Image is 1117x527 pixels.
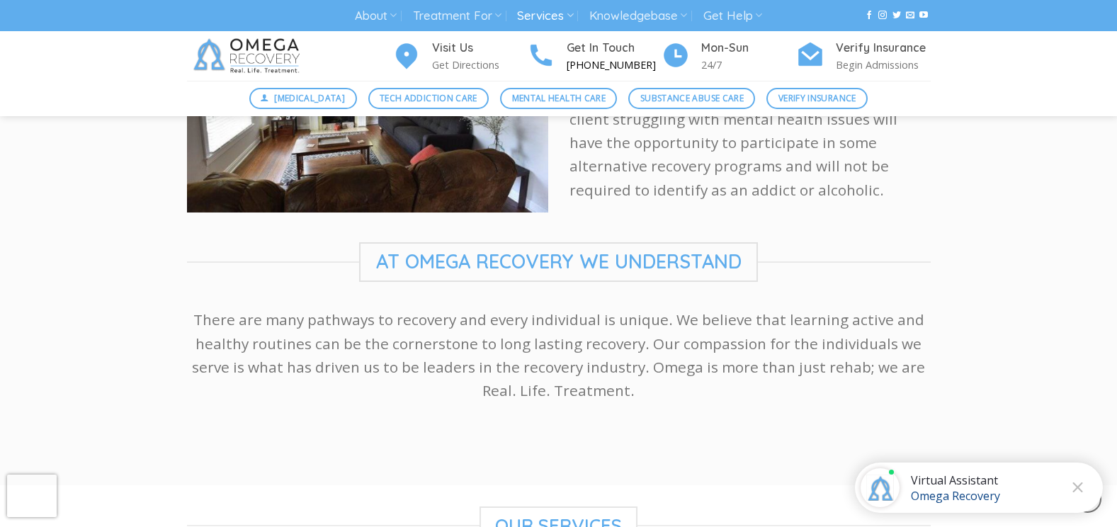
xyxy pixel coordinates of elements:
[628,88,755,109] a: Substance Abuse Care
[640,91,744,105] span: Substance Abuse Care
[796,39,931,74] a: Verify Insurance Begin Admissions
[512,91,606,105] span: Mental Health Care
[380,91,477,105] span: Tech Addiction Care
[368,88,489,109] a: Tech Addiction Care
[836,39,931,57] h4: Verify Insurance
[567,39,662,57] h4: Get In Touch
[359,242,759,282] span: At Omega Recovery We Understand
[878,11,887,21] a: Follow on Instagram
[274,91,345,105] span: [MEDICAL_DATA]
[392,39,527,74] a: Visit Us Get Directions
[701,57,796,73] p: 24/7
[187,31,311,81] img: Omega Recovery
[567,57,662,73] p: [PHONE_NUMBER]
[187,308,931,402] p: There are many pathways to recovery and every individual is unique. We believe that learning acti...
[355,3,397,29] a: About
[778,91,856,105] span: Verify Insurance
[589,3,687,29] a: Knowledgebase
[701,39,796,57] h4: Mon-Sun
[527,39,662,74] a: Get In Touch [PHONE_NUMBER]
[517,3,573,29] a: Services
[865,11,873,21] a: Follow on Facebook
[7,475,57,517] iframe: reCAPTCHA
[892,11,901,21] a: Follow on Twitter
[249,88,357,109] a: [MEDICAL_DATA]
[413,3,501,29] a: Treatment For
[766,88,868,109] a: Verify Insurance
[500,88,617,109] a: Mental Health Care
[906,11,914,21] a: Send us an email
[432,57,527,73] p: Get Directions
[919,11,928,21] a: Follow on YouTube
[432,39,527,57] h4: Visit Us
[836,57,931,73] p: Begin Admissions
[703,3,762,29] a: Get Help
